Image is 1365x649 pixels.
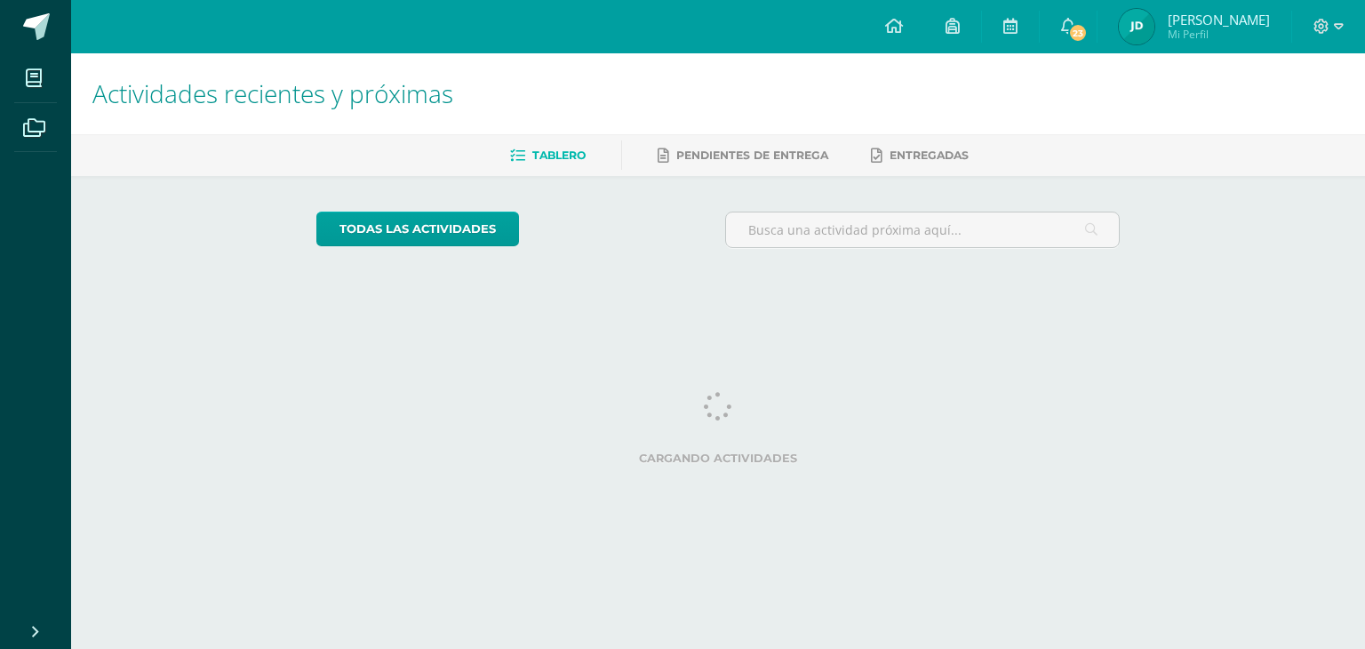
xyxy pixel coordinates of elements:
[316,452,1121,465] label: Cargando actividades
[510,141,586,170] a: Tablero
[871,141,969,170] a: Entregadas
[532,148,586,162] span: Tablero
[1168,27,1270,42] span: Mi Perfil
[890,148,969,162] span: Entregadas
[316,212,519,246] a: todas las Actividades
[1168,11,1270,28] span: [PERSON_NAME]
[1119,9,1154,44] img: 7734d6d0eb7e71ebacd7ef8c2921503b.png
[92,76,453,110] span: Actividades recientes y próximas
[1068,23,1088,43] span: 23
[658,141,828,170] a: Pendientes de entrega
[676,148,828,162] span: Pendientes de entrega
[726,212,1120,247] input: Busca una actividad próxima aquí...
